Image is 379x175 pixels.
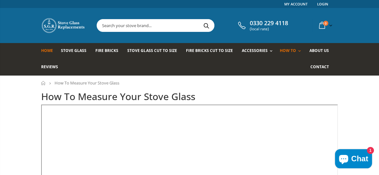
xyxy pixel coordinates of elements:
a: 0 [316,19,334,32]
span: How To [280,48,296,53]
input: Search your stove brand... [97,19,273,32]
h1: How To Measure Your Stove Glass [41,90,338,103]
span: Stove Glass Cut To Size [127,48,177,53]
span: Accessories [242,48,268,53]
a: Reviews [41,59,63,76]
a: Home [41,81,46,85]
span: Fire Bricks [95,48,118,53]
span: Home [41,48,53,53]
a: Fire Bricks Cut To Size [186,43,238,59]
inbox-online-store-chat: Shopify online store chat [333,149,374,170]
img: Stove Glass Replacement [41,18,86,33]
a: Fire Bricks [95,43,123,59]
a: Accessories [242,43,276,59]
a: Stove Glass [61,43,91,59]
a: Home [41,43,58,59]
button: Search [199,19,213,32]
span: About us [309,48,329,53]
span: Stove Glass [61,48,86,53]
span: 0 [323,21,328,26]
a: About us [309,43,334,59]
span: How To Measure Your Stove Glass [55,80,119,86]
a: Contact [310,59,334,76]
span: Reviews [41,64,58,69]
a: Stove Glass Cut To Size [127,43,182,59]
a: How To [280,43,304,59]
span: Fire Bricks Cut To Size [186,48,233,53]
span: Contact [310,64,329,69]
